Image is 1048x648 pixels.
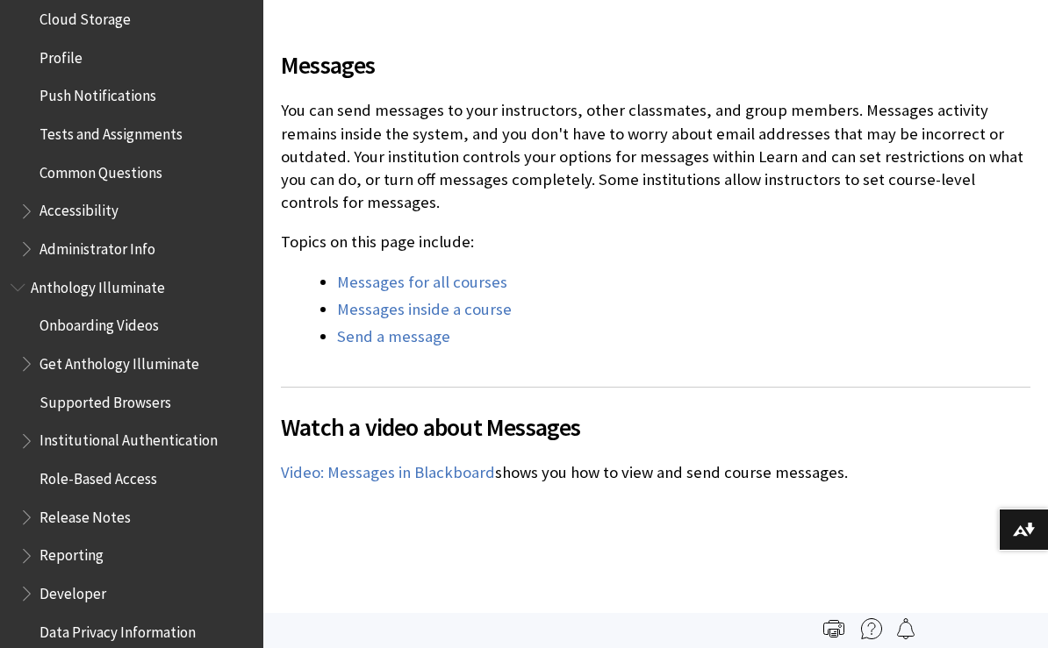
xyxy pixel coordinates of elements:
[39,617,196,641] span: Data Privacy Information
[39,43,83,67] span: Profile
[11,273,253,647] nav: Book outline for Anthology Illuminate
[39,119,183,143] span: Tests and Assignments
[895,618,916,639] img: Follow this page
[39,541,104,565] span: Reporting
[39,349,199,373] span: Get Anthology Illuminate
[281,231,1030,253] p: Topics on this page include:
[281,409,1030,445] span: Watch a video about Messages
[39,196,118,220] span: Accessibility
[39,579,106,602] span: Developer
[281,99,1030,214] p: You can send messages to your instructors, other classmates, and group members. Messages activity...
[39,4,131,28] span: Cloud Storage
[337,299,512,320] a: Messages inside a course
[39,234,155,258] span: Administrator Info
[39,158,162,182] span: Common Questions
[39,82,156,105] span: Push Notifications
[39,426,218,450] span: Institutional Authentication
[337,326,450,347] a: Send a message
[39,388,171,411] span: Supported Browsers
[337,272,507,293] a: Messages for all courses
[39,311,159,335] span: Onboarding Videos
[861,618,882,639] img: More help
[39,464,157,488] span: Role-Based Access
[39,502,131,526] span: Release Notes
[281,46,1030,83] span: Messages
[281,462,495,483] a: Video: Messages in Blackboard
[31,273,165,296] span: Anthology Illuminate
[281,461,1030,484] p: shows you how to view and send course messages.
[823,618,844,639] img: Print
